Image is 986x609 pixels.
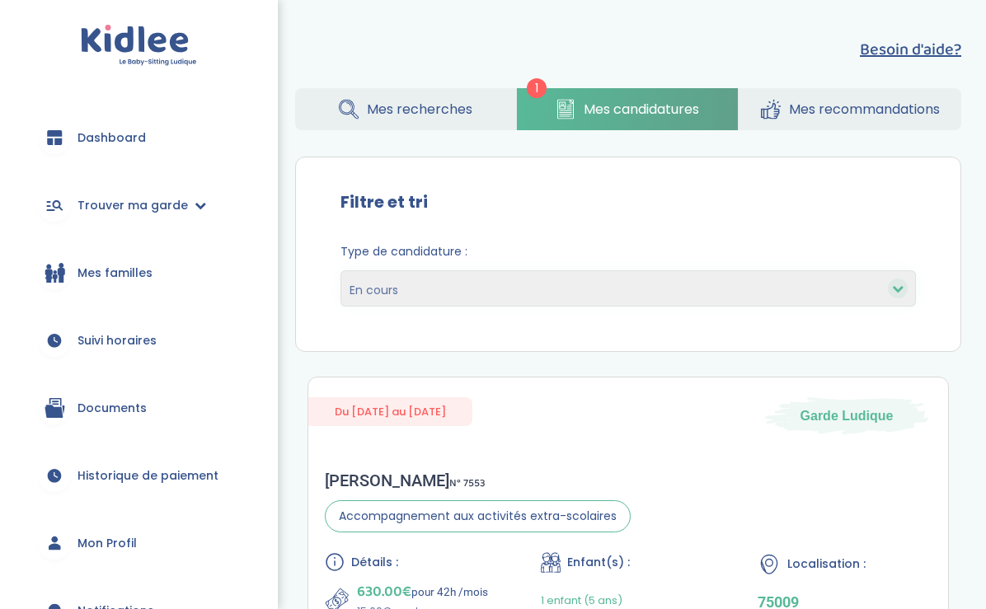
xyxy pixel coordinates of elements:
[25,243,253,302] a: Mes familles
[77,129,146,147] span: Dashboard
[584,99,699,119] span: Mes candidatures
[25,311,253,370] a: Suivi horaires
[325,471,631,490] div: [PERSON_NAME]
[25,446,253,505] a: Historique de paiement
[295,88,516,130] a: Mes recherches
[308,397,472,426] span: Du [DATE] au [DATE]
[77,197,188,214] span: Trouver ma garde
[25,176,253,235] a: Trouver ma garde
[77,332,157,349] span: Suivi horaires
[449,475,486,492] span: N° 7553
[789,99,940,119] span: Mes recommandations
[77,400,147,417] span: Documents
[541,593,622,608] span: 1 enfant (5 ans)
[77,467,218,485] span: Historique de paiement
[351,554,398,571] span: Détails :
[787,555,866,573] span: Localisation :
[527,78,547,98] span: 1
[517,88,738,130] a: Mes candidatures
[25,513,253,573] a: Mon Profil
[25,108,253,167] a: Dashboard
[325,500,631,532] span: Accompagnement aux activités extra-scolaires
[357,580,488,603] p: pour 42h /mois
[860,37,961,62] button: Besoin d'aide?
[357,580,411,603] span: 630.00€
[340,243,916,260] span: Type de candidature :
[739,88,960,130] a: Mes recommandations
[367,99,472,119] span: Mes recherches
[340,190,428,214] label: Filtre et tri
[25,378,253,438] a: Documents
[77,535,137,552] span: Mon Profil
[77,265,153,282] span: Mes familles
[81,25,197,67] img: logo.svg
[567,554,630,571] span: Enfant(s) :
[801,406,894,424] span: Garde Ludique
